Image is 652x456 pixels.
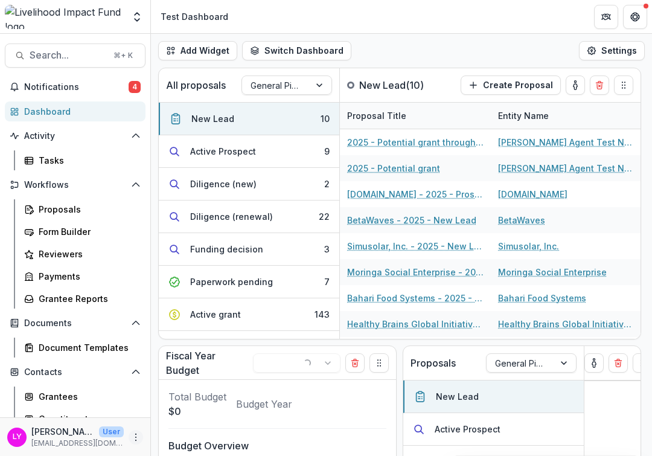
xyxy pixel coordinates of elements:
a: [PERSON_NAME] Agent Test Non-profit [498,162,634,175]
div: Proposal Title [340,103,491,129]
div: 3 [324,243,330,255]
div: New Lead [191,112,234,125]
div: Diligence (renewal) [190,210,273,223]
a: Constituents [19,409,145,429]
a: Healthy Brains Global Initiative Inc - 2025 - New Lead [347,318,484,330]
button: Drag [633,353,652,373]
div: 9 [324,145,330,158]
a: Proposals [19,199,145,219]
div: Entity Name [491,103,642,129]
a: Simusolar, Inc. - 2025 - New Lead [347,240,484,252]
div: New Lead [436,390,479,403]
button: Open entity switcher [129,5,145,29]
div: Test Dashboard [161,10,228,23]
button: Notifications4 [5,77,145,97]
button: New Lead10 [159,103,339,135]
nav: breadcrumb [156,8,233,25]
span: Contacts [24,367,126,377]
div: 10 [321,112,330,125]
div: Grantees [39,390,136,403]
div: 7 [324,275,330,288]
p: $0 [168,404,226,419]
span: Workflows [24,180,126,190]
span: Search... [30,50,106,61]
div: ⌘ + K [111,49,135,62]
button: Open Workflows [5,175,145,194]
a: [PERSON_NAME] Agent Test Non-profit [498,136,634,149]
div: Proposal Title [340,109,414,122]
span: 4 [129,81,141,93]
button: Partners [594,5,618,29]
p: User [99,426,124,437]
span: Notifications [24,82,129,92]
div: Proposals [39,203,136,216]
a: Payments [19,266,145,286]
div: Diligence (new) [190,178,257,190]
div: Paperwork pending [190,275,273,288]
a: Grantee Reports [19,289,145,309]
p: Total Budget [168,390,226,404]
a: Bahari Food Systems [498,292,586,304]
p: New Lead ( 10 ) [359,78,450,92]
div: Active Prospect [435,423,500,435]
div: Entity Name [491,109,556,122]
div: Constituents [39,413,136,425]
button: Get Help [623,5,647,29]
a: Reviewers [19,244,145,264]
p: All proposals [166,78,226,92]
div: Tasks [39,154,136,167]
button: Add Widget [158,41,237,60]
button: Drag [369,353,389,373]
a: [DOMAIN_NAME] - 2025 - Prospect [347,188,484,201]
p: [PERSON_NAME] [31,425,94,438]
a: Healthy Brains Global Initiative Inc [498,318,634,330]
p: Fiscal Year Budget [166,348,248,377]
a: Document Templates [19,338,145,358]
button: Funding decision3 [159,233,339,266]
div: Grantee Reports [39,292,136,305]
button: Diligence (renewal)22 [159,201,339,233]
button: Paperwork pending7 [159,266,339,298]
div: Document Templates [39,341,136,354]
span: Activity [24,131,126,141]
button: Switch Dashboard [242,41,351,60]
button: New Lead [403,381,584,413]
div: Dashboard [24,105,136,118]
button: Open Contacts [5,362,145,382]
a: Moringa Social Enterprise [498,266,607,278]
img: Livelihood Impact Fund logo [5,5,124,29]
p: Budget Year [236,397,292,411]
button: Active Prospect9 [159,135,339,168]
button: toggle-assigned-to-me [584,353,604,373]
a: Simusolar, Inc. [498,240,559,252]
div: Lara Yellin [13,433,22,441]
div: Payments [39,270,136,283]
button: Delete card [590,75,609,95]
div: Active Prospect [190,145,256,158]
a: 2025 - Potential grant [347,162,440,175]
a: Moringa Social Enterprise - 2025 - New Lead [347,266,484,278]
button: Delete card [345,353,365,373]
button: Create Proposal [461,75,561,95]
div: Reviewers [39,248,136,260]
button: Diligence (new)2 [159,168,339,201]
p: Budget Overview [168,438,386,453]
a: BetaWaves [498,214,545,226]
a: Dashboard [5,101,145,121]
button: Search... [5,43,145,68]
button: More [129,430,143,445]
p: Proposals [411,356,456,370]
a: Tasks [19,150,145,170]
a: Form Builder [19,222,145,242]
div: 143 [315,308,330,321]
button: Settings [579,41,645,60]
button: Open Activity [5,126,145,146]
a: Grantees [19,387,145,406]
a: [DOMAIN_NAME] [498,188,567,201]
button: Drag [614,75,633,95]
button: Open Documents [5,313,145,333]
div: 2 [324,178,330,190]
div: Funding decision [190,243,263,255]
